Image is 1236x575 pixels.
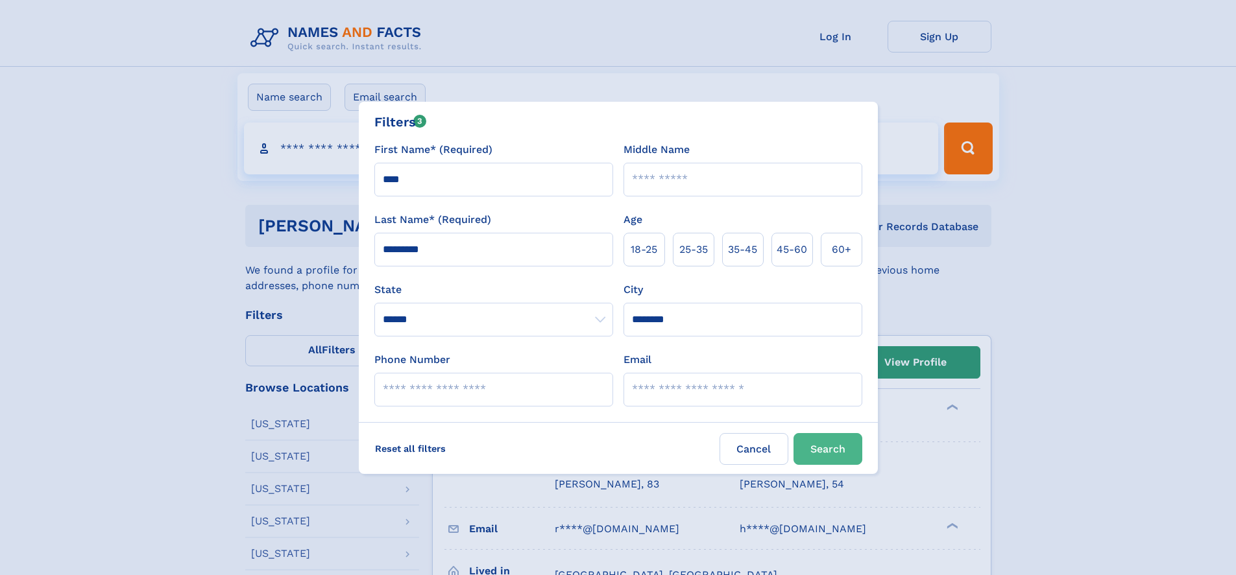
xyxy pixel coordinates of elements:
button: Search [794,433,862,465]
span: 60+ [832,242,851,257]
label: City [624,282,643,298]
label: Last Name* (Required) [374,212,491,228]
label: State [374,282,613,298]
label: Age [624,212,642,228]
span: 45‑60 [777,242,807,257]
span: 25‑35 [679,242,708,257]
label: Email [624,352,651,368]
label: Reset all filters [367,433,454,464]
label: Phone Number [374,352,450,368]
label: Cancel [720,433,788,465]
div: Filters [374,112,427,132]
label: First Name* (Required) [374,142,492,158]
span: 35‑45 [728,242,757,257]
span: 18‑25 [631,242,657,257]
label: Middle Name [624,142,690,158]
